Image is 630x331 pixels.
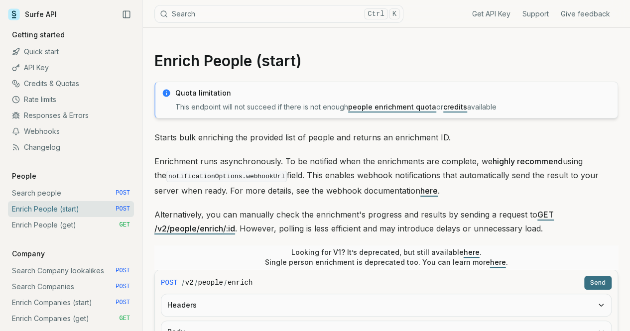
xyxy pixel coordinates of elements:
[464,248,480,256] a: here
[119,7,134,22] button: Collapse Sidebar
[198,278,223,288] code: people
[116,283,130,291] span: POST
[8,263,134,279] a: Search Company lookalikes POST
[154,52,618,70] h1: Enrich People (start)
[584,276,612,290] button: Send
[175,88,612,98] p: Quota limitation
[154,5,403,23] button: SearchCtrlK
[472,9,510,19] a: Get API Key
[265,247,508,267] p: Looking for V1? It’s deprecated, but still available . Single person enrichment is deprecated too...
[8,201,134,217] a: Enrich People (start) POST
[561,9,610,19] a: Give feedback
[8,108,134,123] a: Responses & Errors
[166,171,287,182] code: notificationOptions.webhookUrl
[224,278,227,288] span: /
[8,76,134,92] a: Credits & Quotas
[8,30,69,40] p: Getting started
[228,278,252,288] code: enrich
[8,217,134,233] a: Enrich People (get) GET
[119,315,130,323] span: GET
[116,205,130,213] span: POST
[490,258,506,266] a: here
[185,278,194,288] code: v2
[161,294,611,316] button: Headers
[443,103,467,111] a: credits
[194,278,197,288] span: /
[348,103,436,111] a: people enrichment quota
[8,295,134,311] a: Enrich Companies (start) POST
[8,139,134,155] a: Changelog
[8,92,134,108] a: Rate limits
[8,44,134,60] a: Quick start
[154,154,618,198] p: Enrichment runs asynchronously. To be notified when the enrichments are complete, we using the fi...
[182,278,184,288] span: /
[116,299,130,307] span: POST
[119,221,130,229] span: GET
[8,171,40,181] p: People
[522,9,549,19] a: Support
[161,278,178,288] span: POST
[8,249,49,259] p: Company
[116,267,130,275] span: POST
[8,311,134,327] a: Enrich Companies (get) GET
[175,102,612,112] p: This endpoint will not succeed if there is not enough or available
[420,186,438,196] a: here
[493,156,563,166] strong: highly recommend
[154,208,618,235] p: Alternatively, you can manually check the enrichment's progress and results by sending a request ...
[364,8,388,19] kbd: Ctrl
[389,8,400,19] kbd: K
[154,130,618,144] p: Starts bulk enriching the provided list of people and returns an enrichment ID.
[8,185,134,201] a: Search people POST
[8,123,134,139] a: Webhooks
[116,189,130,197] span: POST
[8,279,134,295] a: Search Companies POST
[8,7,57,22] a: Surfe API
[8,60,134,76] a: API Key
